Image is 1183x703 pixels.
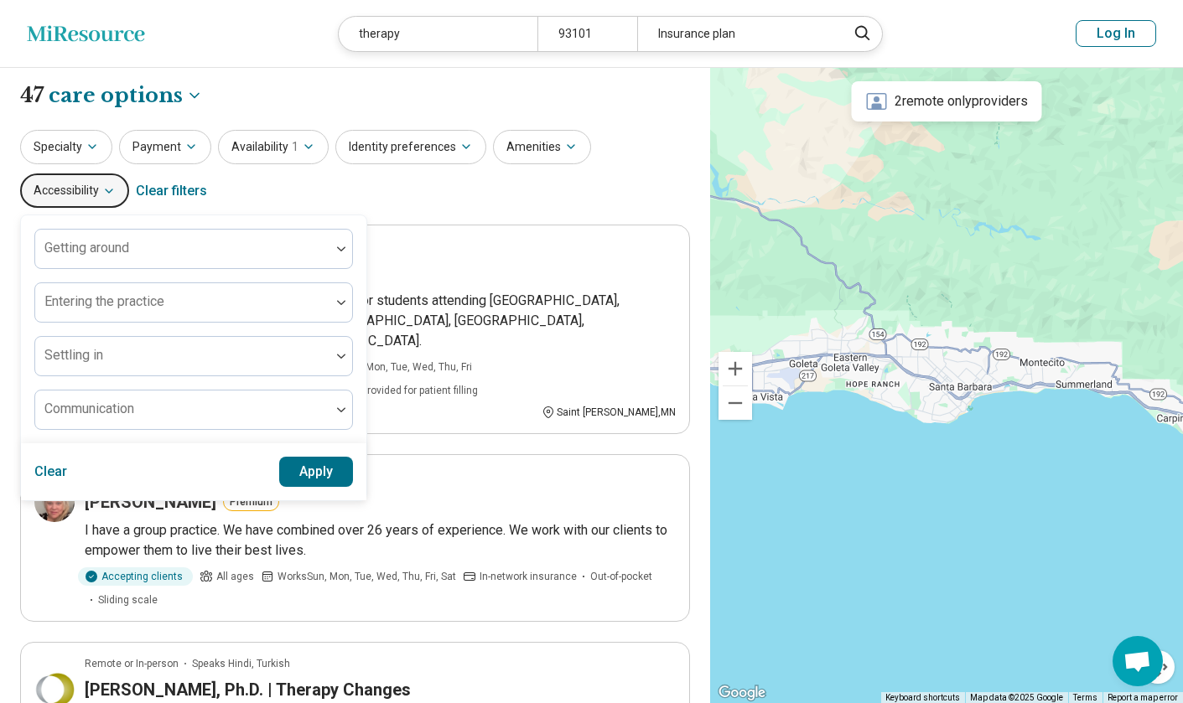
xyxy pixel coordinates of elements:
span: Map data ©2025 Google [970,693,1063,702]
span: care options [49,81,183,110]
span: 1 [292,138,298,156]
button: Zoom out [719,386,752,420]
label: Entering the practice [44,293,164,309]
div: Insurance plan [637,17,836,51]
span: In-network insurance [480,569,577,584]
button: Availability1 [218,130,329,164]
p: I have a group practice. We have combined over 26 years of experience. We work with our clients t... [85,520,676,561]
button: Apply [279,457,354,487]
a: Terms (opens in new tab) [1073,693,1097,702]
p: Remote or In-person [85,656,179,671]
span: Sliding scale [98,592,158,607]
h1: 47 [20,81,203,110]
h3: [PERSON_NAME] [85,490,216,514]
h3: [PERSON_NAME], Ph.D. | Therapy Changes [85,678,411,701]
div: therapy [339,17,537,51]
button: Amenities [493,130,591,164]
label: Communication [44,401,134,416]
label: Getting around [44,240,129,256]
div: Saint [PERSON_NAME] , MN [542,405,676,420]
label: Settling in [44,347,103,363]
div: 2 remote only providers [851,81,1041,121]
span: Works Sun, Mon, Tue, Wed, Thu, Fri, Sat [278,569,456,584]
button: Payment [119,130,211,164]
button: Care options [49,81,203,110]
span: Works Mon, Tue, Wed, Thu, Fri [336,359,472,375]
a: Report a map error [1108,693,1178,702]
button: Identity preferences [335,130,486,164]
button: Log In [1076,20,1156,47]
div: Accepting clients [78,567,193,586]
div: Clear filters [136,171,207,211]
button: Clear [34,457,68,487]
span: Out-of-pocket [590,569,652,584]
div: Open chat [1113,636,1163,686]
button: Premium [223,493,279,511]
span: Speaks Hindi, Turkish [192,656,290,671]
div: 93101 [537,17,637,51]
span: All ages [216,569,254,584]
button: Accessibility [20,173,129,208]
span: Documentation provided for patient filling [288,383,478,398]
button: Specialty [20,130,112,164]
button: Zoom in [719,352,752,385]
p: Specializing in college mental health services for students attending [GEOGRAPHIC_DATA], [GEOGRAP... [85,291,676,351]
